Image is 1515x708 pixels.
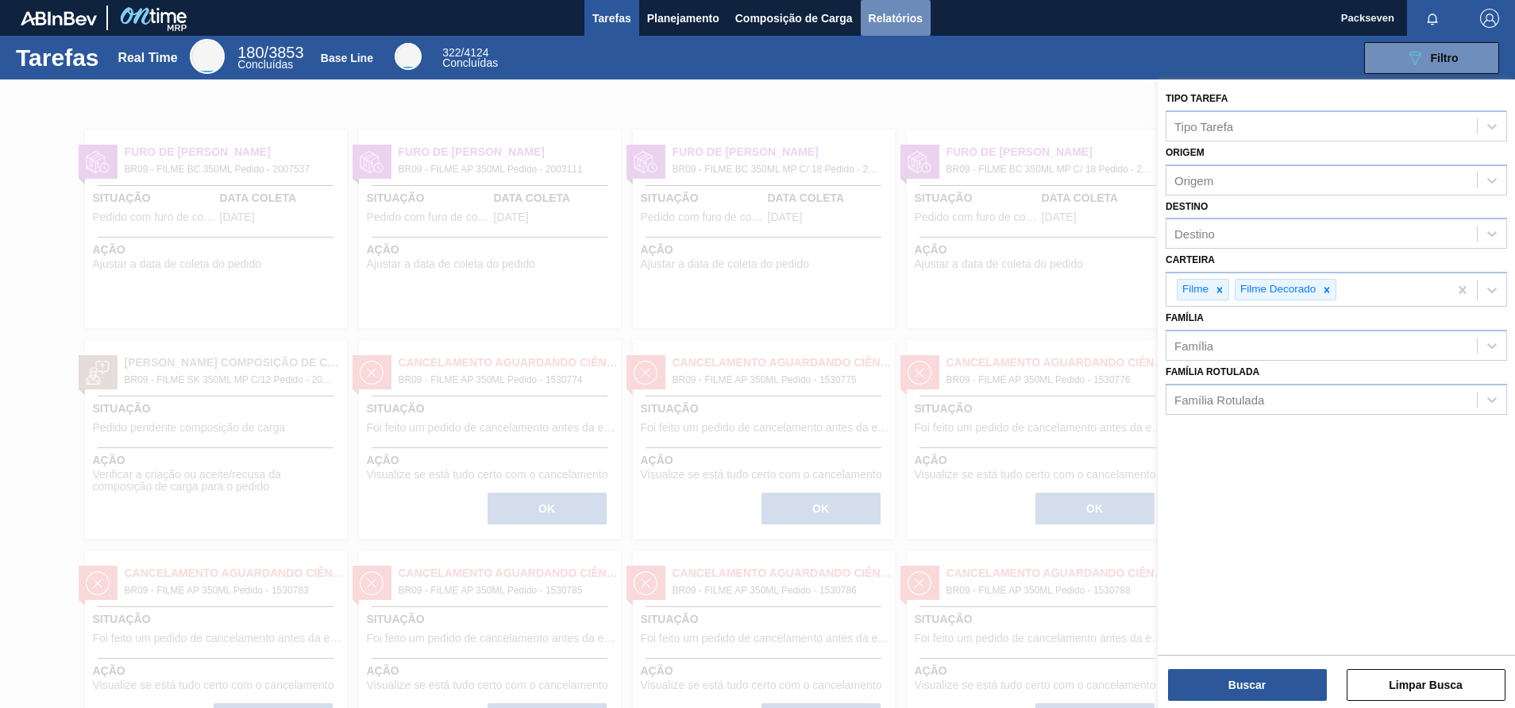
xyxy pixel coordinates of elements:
[1174,173,1213,187] div: Origem
[1166,312,1204,323] label: Família
[1407,7,1458,29] button: Notificações
[16,48,99,67] h1: Tarefas
[237,44,264,61] span: 180
[1364,42,1499,74] button: Filtro
[442,56,498,69] span: Concluídas
[592,9,631,28] span: Tarefas
[1166,147,1205,158] label: Origem
[735,9,853,28] span: Composição de Carga
[190,39,225,74] div: Real Time
[1174,119,1233,133] div: Tipo Tarefa
[21,11,97,25] img: TNhmsLtSVTkK8tSr43FrP2fwEKptu5GPRR3wAAAABJRU5ErkJggg==
[1236,280,1318,300] div: Filme Decorado
[1174,227,1215,241] div: Destino
[1166,201,1208,212] label: Destino
[321,52,373,64] div: Base Line
[1174,339,1213,352] div: Família
[1166,366,1259,377] label: Família Rotulada
[442,46,488,59] span: / 4124
[1166,93,1228,104] label: Tipo Tarefa
[395,43,422,70] div: Base Line
[237,46,303,70] div: Real Time
[1431,52,1459,64] span: Filtro
[1174,393,1264,406] div: Família Rotulada
[1178,280,1211,300] div: Filme
[1480,9,1499,28] img: Logout
[118,51,177,65] div: Real Time
[237,44,303,61] span: / 3853
[237,58,293,71] span: Concluídas
[442,48,498,68] div: Base Line
[869,9,923,28] span: Relatórios
[442,46,461,59] span: 322
[647,9,719,28] span: Planejamento
[1166,254,1215,265] label: Carteira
